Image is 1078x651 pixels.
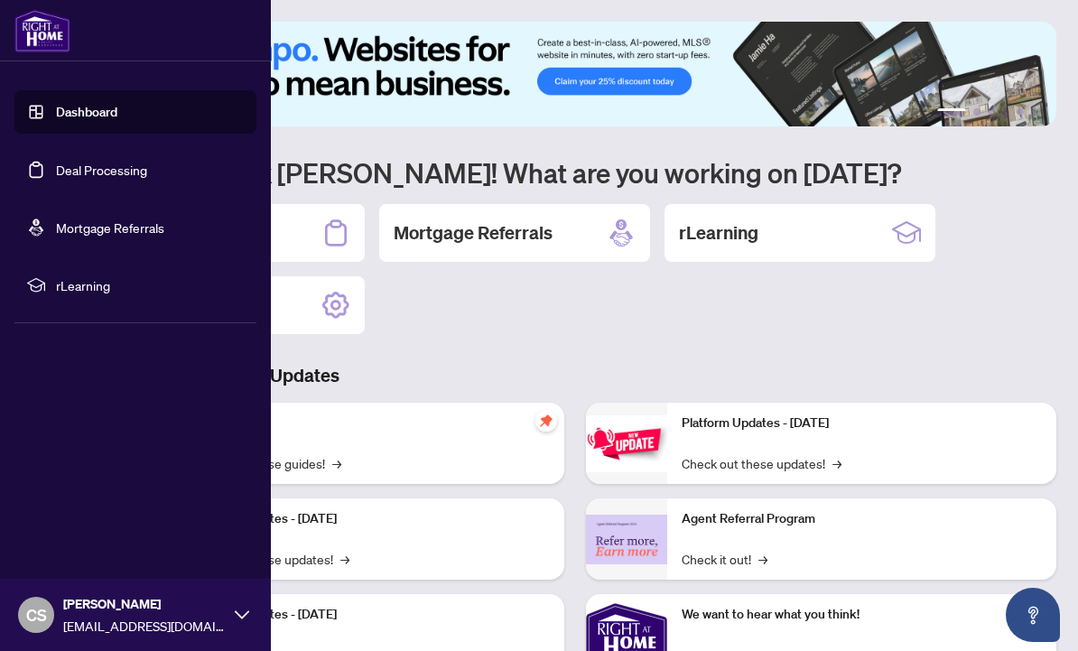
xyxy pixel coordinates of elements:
[56,219,164,236] a: Mortgage Referrals
[1006,588,1060,642] button: Open asap
[63,616,226,636] span: [EMAIL_ADDRESS][DOMAIN_NAME]
[682,453,841,473] a: Check out these updates!→
[758,549,767,569] span: →
[832,453,841,473] span: →
[682,509,1042,529] p: Agent Referral Program
[973,108,980,116] button: 2
[394,220,553,246] h2: Mortgage Referrals
[682,414,1042,433] p: Platform Updates - [DATE]
[190,605,550,625] p: Platform Updates - [DATE]
[682,549,767,569] a: Check it out!→
[1031,108,1038,116] button: 6
[56,275,244,295] span: rLearning
[1017,108,1024,116] button: 5
[94,363,1056,388] h3: Brokerage & Industry Updates
[586,415,667,472] img: Platform Updates - June 23, 2025
[94,155,1056,190] h1: Welcome back [PERSON_NAME]! What are you working on [DATE]?
[56,104,117,120] a: Dashboard
[1002,108,1009,116] button: 4
[94,22,1056,126] img: Slide 0
[535,410,557,432] span: pushpin
[586,515,667,564] img: Agent Referral Program
[937,108,966,116] button: 1
[26,602,47,628] span: CS
[332,453,341,473] span: →
[190,509,550,529] p: Platform Updates - [DATE]
[988,108,995,116] button: 3
[190,414,550,433] p: Self-Help
[63,594,226,614] span: [PERSON_NAME]
[56,162,147,178] a: Deal Processing
[340,549,349,569] span: →
[14,9,70,52] img: logo
[682,605,1042,625] p: We want to hear what you think!
[679,220,758,246] h2: rLearning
